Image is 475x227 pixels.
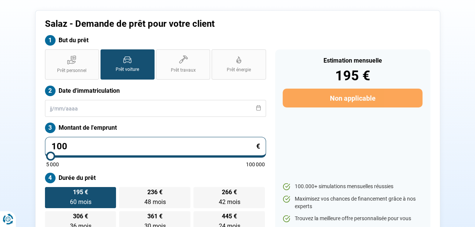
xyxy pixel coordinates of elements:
span: 361 € [147,213,162,219]
span: Prêt énergie [227,67,251,73]
span: € [256,143,260,150]
label: Montant de l'emprunt [45,123,266,133]
label: Durée du prêt [45,173,266,183]
span: 236 € [147,189,162,195]
button: Non applicable [283,89,422,107]
h1: Salaz - Demande de prêt pour votre client [45,18,332,29]
span: 5 000 [46,162,59,167]
span: Prêt personnel [57,67,87,74]
label: Date d'immatriculation [45,86,266,96]
span: 60 mois [70,198,91,206]
li: 100.000+ simulations mensuelles réussies [283,183,422,190]
span: 100 000 [246,162,265,167]
div: 195 € [283,69,422,83]
span: 445 € [222,213,237,219]
span: 266 € [222,189,237,195]
span: Prêt voiture [116,66,139,73]
span: 42 mois [218,198,240,206]
span: 195 € [73,189,88,195]
span: 306 € [73,213,88,219]
label: But du prêt [45,35,266,46]
span: Prêt travaux [171,67,196,74]
li: Maximisez vos chances de financement grâce à nos experts [283,195,422,210]
li: Trouvez la meilleure offre personnalisée pour vous [283,215,422,222]
div: Estimation mensuelle [283,58,422,64]
span: 48 mois [144,198,166,206]
input: jj/mm/aaaa [45,100,266,117]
